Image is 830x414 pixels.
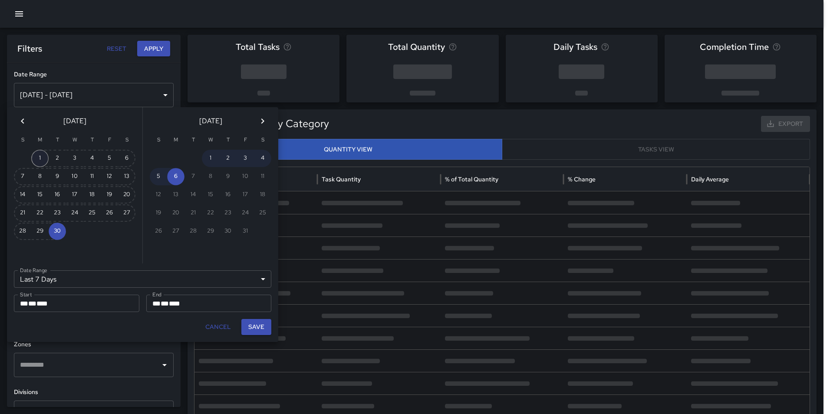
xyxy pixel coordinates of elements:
span: Sunday [151,131,166,149]
span: [DATE] [199,115,222,127]
button: 1 [31,150,49,167]
span: Saturday [255,131,270,149]
button: 8 [31,168,49,185]
span: Day [28,300,36,307]
span: Year [169,300,180,307]
button: Save [241,319,271,335]
span: Tuesday [185,131,201,149]
span: Month [20,300,28,307]
button: 2 [219,150,237,167]
button: 29 [31,223,49,240]
button: 5 [150,168,167,185]
button: 4 [83,150,101,167]
button: 20 [118,186,135,204]
button: Cancel [202,319,234,335]
button: 24 [66,204,83,222]
button: 10 [66,168,83,185]
span: Friday [237,131,253,149]
button: 23 [49,204,66,222]
button: 6 [167,168,184,185]
span: Thursday [84,131,100,149]
div: Last 7 Days [14,270,271,288]
button: 3 [66,150,83,167]
label: Start [20,291,32,298]
button: 12 [101,168,118,185]
span: Day [161,300,169,307]
span: Thursday [220,131,236,149]
button: 2 [49,150,66,167]
span: Tuesday [49,131,65,149]
button: 28 [14,223,31,240]
button: 18 [83,186,101,204]
button: Previous month [14,112,31,130]
button: 26 [101,204,118,222]
span: Saturday [119,131,135,149]
button: 11 [83,168,101,185]
button: 4 [254,150,271,167]
button: 16 [49,186,66,204]
span: [DATE] [63,115,86,127]
button: 6 [118,150,135,167]
button: 1 [202,150,219,167]
button: 27 [118,204,135,222]
span: Month [152,300,161,307]
button: 14 [14,186,31,204]
button: 7 [14,168,31,185]
button: 21 [14,204,31,222]
button: 22 [31,204,49,222]
button: 9 [49,168,66,185]
button: 3 [237,150,254,167]
span: Friday [102,131,117,149]
button: 13 [118,168,135,185]
label: End [152,291,161,298]
button: Next month [254,112,271,130]
button: 5 [101,150,118,167]
button: 15 [31,186,49,204]
button: 17 [66,186,83,204]
span: Monday [168,131,184,149]
button: 25 [83,204,101,222]
span: Sunday [15,131,30,149]
span: Wednesday [67,131,82,149]
button: 30 [49,223,66,240]
span: Year [36,300,48,307]
span: Monday [32,131,48,149]
button: 19 [101,186,118,204]
span: Wednesday [203,131,218,149]
label: Date Range [20,266,47,274]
